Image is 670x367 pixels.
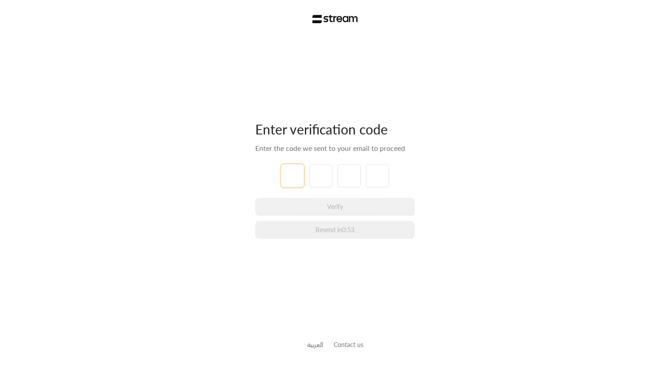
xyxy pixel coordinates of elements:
[307,336,323,353] a: العربية
[334,341,363,348] a: Contact us
[312,15,358,24] img: Stream Logo
[334,340,363,349] button: Contact us
[255,121,415,138] div: Enter verification code
[255,143,415,154] div: Enter the code we sent to your email to proceed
